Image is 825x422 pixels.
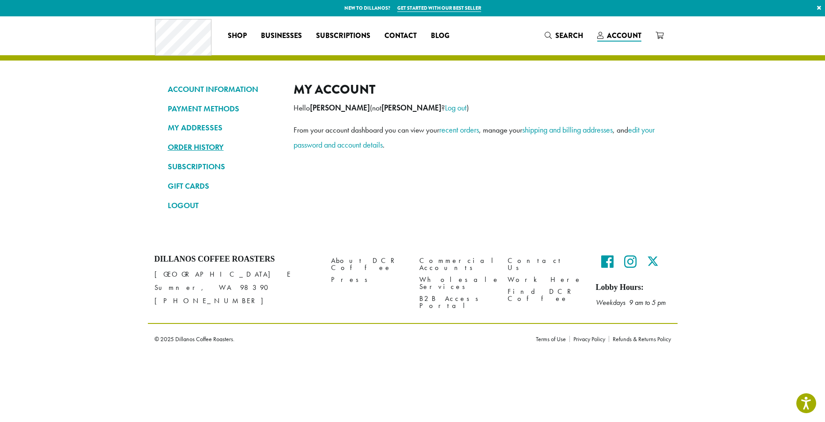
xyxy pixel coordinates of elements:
[331,255,406,274] a: About DCR Coffee
[419,274,494,293] a: Wholesale Services
[168,82,280,97] a: ACCOUNT INFORMATION
[384,30,417,42] span: Contact
[445,103,467,113] a: Log out
[508,286,583,305] a: Find DCR Coffee
[221,29,254,43] a: Shop
[596,298,666,307] em: Weekdays 9 am to 5 pm
[419,293,494,312] a: B2B Access Portal
[168,120,280,135] a: MY ADDRESSES
[508,274,583,286] a: Work Here
[536,336,569,342] a: Terms of Use
[331,274,406,286] a: Press
[538,28,590,43] a: Search
[261,30,302,42] span: Businesses
[439,125,479,135] a: recent orders
[316,30,370,42] span: Subscriptions
[596,283,671,293] h5: Lobby Hours:
[555,30,583,41] span: Search
[381,103,441,113] strong: [PERSON_NAME]
[310,103,370,113] strong: [PERSON_NAME]
[168,82,280,220] nav: Account pages
[397,4,481,12] a: Get started with our best seller
[294,122,658,152] p: From your account dashboard you can view your , manage your , and .
[154,255,318,264] h4: Dillanos Coffee Roasters
[168,140,280,155] a: ORDER HISTORY
[609,336,671,342] a: Refunds & Returns Policy
[569,336,609,342] a: Privacy Policy
[168,198,280,213] a: LOGOUT
[419,255,494,274] a: Commercial Accounts
[168,101,280,116] a: PAYMENT METHODS
[294,100,658,115] p: Hello (not ? )
[228,30,247,42] span: Shop
[431,30,449,42] span: Blog
[168,179,280,194] a: GIFT CARDS
[154,268,318,308] p: [GEOGRAPHIC_DATA] E Sumner, WA 98390 [PHONE_NUMBER]
[607,30,641,41] span: Account
[508,255,583,274] a: Contact Us
[522,125,613,135] a: shipping and billing addresses
[294,82,658,97] h2: My account
[154,336,523,342] p: © 2025 Dillanos Coffee Roasters.
[294,125,655,150] a: edit your password and account details
[168,159,280,174] a: SUBSCRIPTIONS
